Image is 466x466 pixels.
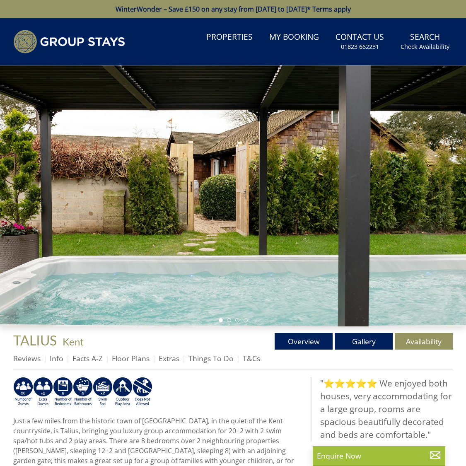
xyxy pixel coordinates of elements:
[13,332,57,348] span: TALIUS
[332,28,387,55] a: Contact Us01823 662231
[113,377,133,407] img: AD_4nXc4YvC-BTizVyATotoyVEfuUcZbpLw7vMeaKQ-ISqmA1lQGkjHUPmRb677xclegFG05apDxr_8yMiww5rYjVhgbd5hJt...
[275,333,333,350] a: Overview
[159,353,179,363] a: Extras
[13,353,41,363] a: Reviews
[317,450,441,461] p: Enquire Now
[72,353,103,363] a: Facts A-Z
[311,377,453,442] blockquote: "⭐⭐⭐⭐⭐ We enjoyed both houses, very accommodating for a large group, rooms are spacious beautiful...
[341,43,379,51] small: 01823 662231
[73,377,93,407] img: AD_4nXdHjFzOSYbS3SNhuDwTmGwkNP1XVLDg9z-fI6vVI6srQi_7u4bAlTA62XdWUW8GnZsC_bxe10tBYUsJY93NBuuoeCW6f...
[13,332,59,348] a: TALIUS
[33,377,53,407] img: AD_4nXcszHP6uf5nEIQilZAA33SU5jgu-pZimQXvus351-bBn-aBBcqgRETjcw4GfmHcAr_6MkZFUQulOd2KMRB0PmdB0qqyF...
[266,28,322,47] a: My Booking
[63,336,84,348] a: Kent
[13,377,33,407] img: AD_4nXe1hmHv4RwFZmJZoT7PU21_UdiT1KgGPh4q8mnJRrwVib1rpNG3PULgXhEdpKr8nEJZIBXjOu5x_-RPAN_1kgJuQCgcO...
[59,336,84,348] span: -
[53,377,73,407] img: AD_4nXcRBbPULIn5uWZPhUFshrj6leEKSE2a97oUGBLoisWkbBwS7QHxGnr94hncuSwnZJ5BKcuF1MwX1tUQP-cM7ptSOHbYD...
[188,353,234,363] a: Things To Do
[395,333,453,350] a: Availability
[397,28,453,55] a: SearchCheck Availability
[13,30,125,53] img: Group Stays
[243,353,260,363] a: T&Cs
[112,353,150,363] a: Floor Plans
[335,333,393,350] a: Gallery
[401,43,449,51] small: Check Availability
[50,353,63,363] a: Info
[93,377,113,407] img: AD_4nXcI2S45xASBCT8NuAScxkzBrb76qUx3UhjzbE6kMQ1bFklry0xg9ZgvJp3dpB7b2LCDaL5zC2ZO2ZUj_4S5xQTSKIkWh...
[133,377,152,407] img: AD_4nXcOA-b_xATeUKCUe4qZmqHO3pzUWDfZno1bRbaJhEZZGKtyrKOH-jpsXEtAJPF0S1NXiDXUWNzkmCb9yYwCtVyH7FHze...
[203,28,256,47] a: Properties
